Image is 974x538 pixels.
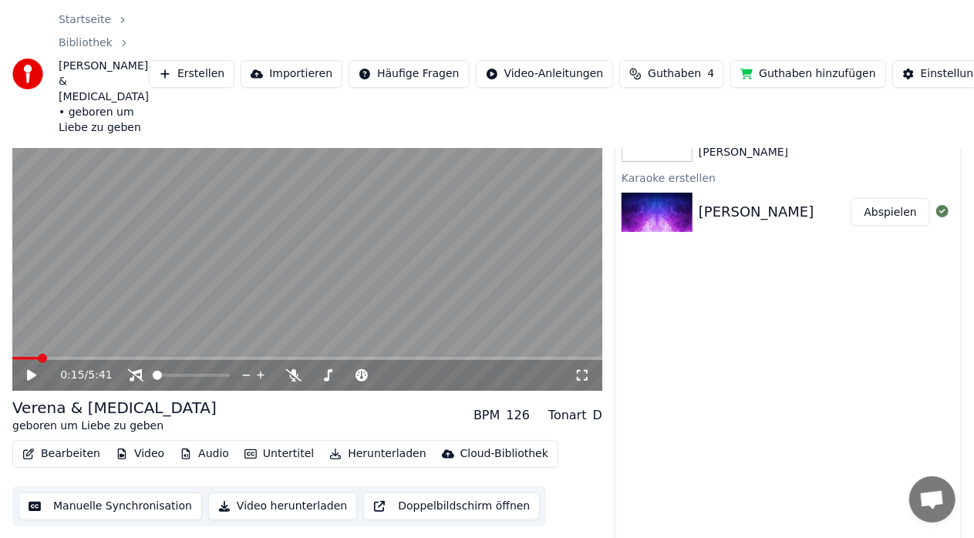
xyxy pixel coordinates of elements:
[149,60,234,88] button: Erstellen
[506,406,530,425] div: 126
[909,476,955,523] div: Chat öffnen
[648,66,701,82] span: Guthaben
[60,368,84,383] span: 0:15
[59,59,149,136] span: [PERSON_NAME] & [MEDICAL_DATA] • geboren um Liebe zu geben
[699,145,814,160] div: [PERSON_NAME]
[60,368,97,383] div: /
[474,406,500,425] div: BPM
[707,66,714,82] span: 4
[349,60,470,88] button: Häufige Fragen
[615,168,961,187] div: Karaoke erstellen
[174,443,235,465] button: Audio
[363,493,540,520] button: Doppelbildschirm öffnen
[59,35,113,51] a: Bibliothek
[12,419,217,434] div: geboren um Liebe zu geben
[12,397,217,419] div: Verena & [MEDICAL_DATA]
[476,60,614,88] button: Video-Anleitungen
[241,60,342,88] button: Importieren
[548,406,587,425] div: Tonart
[699,201,814,223] div: [PERSON_NAME]
[460,446,548,462] div: Cloud-Bibliothek
[851,198,930,226] button: Abspielen
[59,12,149,136] nav: breadcrumb
[88,368,112,383] span: 5:41
[12,59,43,89] img: youka
[730,60,886,88] button: Guthaben hinzufügen
[619,60,724,88] button: Guthaben4
[593,406,602,425] div: D
[110,443,170,465] button: Video
[16,443,106,465] button: Bearbeiten
[238,443,320,465] button: Untertitel
[59,12,111,28] a: Startseite
[208,493,357,520] button: Video herunterladen
[19,493,202,520] button: Manuelle Synchronisation
[323,443,432,465] button: Herunterladen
